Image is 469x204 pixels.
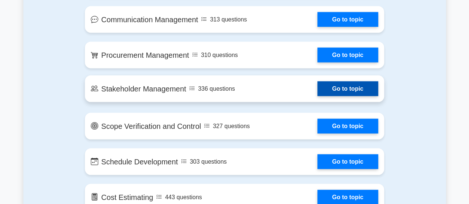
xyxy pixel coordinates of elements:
a: Go to topic [317,47,378,62]
a: Go to topic [317,118,378,133]
a: Go to topic [317,154,378,169]
a: Go to topic [317,12,378,27]
a: Go to topic [317,81,378,96]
